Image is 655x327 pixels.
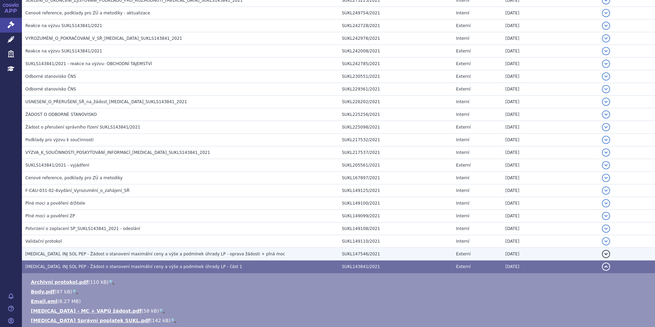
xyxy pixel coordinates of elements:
[31,279,648,286] li: ( )
[456,49,470,53] span: Externí
[456,23,470,28] span: Externí
[25,214,75,218] span: Plné moci a pověření ZP
[25,137,94,142] span: Podklady pro výzvu k součinnosti
[31,299,57,304] a: Email.eml
[338,235,453,248] td: SUKL149110/2021
[25,201,85,206] span: Plné moci a pověření držitele
[602,47,610,55] button: detail
[602,161,610,169] button: detail
[25,87,76,92] span: Odborné stanovisko ČNS
[456,99,469,104] span: Interní
[602,60,610,68] button: detail
[338,58,453,70] td: SUKL242785/2021
[25,11,150,15] span: Cenové reference, podklady pro ZÚ a metodiky - aktualizace
[338,197,453,210] td: SUKL149100/2021
[456,239,469,244] span: Interní
[338,7,453,20] td: SUKL249754/2021
[602,22,610,30] button: detail
[57,289,70,294] span: 87 kB
[602,250,610,258] button: detail
[456,61,470,66] span: Externí
[602,34,610,43] button: detail
[502,96,598,108] td: [DATE]
[456,87,470,92] span: Externí
[25,61,152,66] span: SUKLS143841/2021 - reakce na výzvu- OBCHODNÍ TAJEMSTVÍ
[31,307,648,314] li: ( )
[502,32,598,45] td: [DATE]
[171,318,176,323] a: 🔍
[338,146,453,159] td: SUKL217537/2021
[31,308,141,314] a: [MEDICAL_DATA] - MC + VAPÚ žádost.pdf
[602,72,610,81] button: detail
[338,222,453,235] td: SUKL149108/2021
[502,108,598,121] td: [DATE]
[602,186,610,195] button: detail
[456,188,469,193] span: Interní
[502,172,598,184] td: [DATE]
[502,58,598,70] td: [DATE]
[338,20,453,32] td: SUKL242728/2021
[25,112,97,117] span: ŽÁDOST O ODBORNÉ STANOVISKO
[456,11,469,15] span: Interní
[456,264,470,269] span: Externí
[602,9,610,17] button: detail
[456,252,470,256] span: Externí
[456,137,469,142] span: Interní
[338,45,453,58] td: SUKL242008/2021
[338,210,453,222] td: SUKL149099/2021
[502,83,598,96] td: [DATE]
[456,214,469,218] span: Interní
[602,237,610,245] button: detail
[338,172,453,184] td: SUKL167897/2021
[456,201,469,206] span: Interní
[456,163,470,168] span: Externí
[25,150,210,155] span: VÝZVA_K_SOUČINNOSTI_POSKYTOVÁNÍ_INFORMACÍ_KESIMPTA_SUKLS143841_2021
[338,248,453,261] td: SUKL147546/2021
[338,83,453,96] td: SUKL229361/2021
[502,261,598,273] td: [DATE]
[143,308,157,314] span: 58 kB
[502,235,598,248] td: [DATE]
[31,279,88,285] a: Archivní protokol.pdf
[502,7,598,20] td: [DATE]
[25,239,62,244] span: Validační protokol
[602,85,610,93] button: detail
[25,188,129,193] span: F-CAU-031-02-4vydání_Vyrozumění_o_zahájení_SŘ
[502,159,598,172] td: [DATE]
[502,45,598,58] td: [DATE]
[25,23,102,28] span: Reakce na výzvu SUKLS143841/2021
[152,318,169,323] span: 142 kB
[31,289,55,294] a: Body.pdf
[602,123,610,131] button: detail
[338,184,453,197] td: SUKL149125/2021
[159,308,165,314] a: 🔍
[502,70,598,83] td: [DATE]
[502,197,598,210] td: [DATE]
[25,74,76,79] span: Odborné stanovisko ČNS
[25,163,89,168] span: SUKLS143841/2021 - vyjádření
[31,288,648,295] li: ( )
[456,74,470,79] span: Externí
[456,226,469,231] span: Interní
[338,108,453,121] td: SUKL225256/2021
[602,199,610,207] button: detail
[109,279,114,285] a: 🔍
[25,252,285,256] span: KESIMPTA, INJ SOL PEP - Žádost o stanovení maximální ceny a výše a podmínek úhrady LP - oprava žá...
[456,125,470,130] span: Externí
[602,136,610,144] button: detail
[31,298,648,305] li: ( )
[338,32,453,45] td: SUKL242978/2021
[502,20,598,32] td: [DATE]
[602,148,610,157] button: detail
[338,134,453,146] td: SUKL217532/2021
[602,174,610,182] button: detail
[90,279,107,285] span: 110 kB
[502,146,598,159] td: [DATE]
[602,225,610,233] button: detail
[25,99,187,104] span: USNESENÍ_O_PŘERUŠENÍ_SŘ_na_žádost_KESIMPTA_SUKLS143841_2021
[602,110,610,119] button: detail
[72,289,78,294] a: 🔍
[456,175,469,180] span: Interní
[25,125,140,130] span: Žádost o přerušení správního řízení SUKLS143841/2021
[338,96,453,108] td: SUKL226202/2021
